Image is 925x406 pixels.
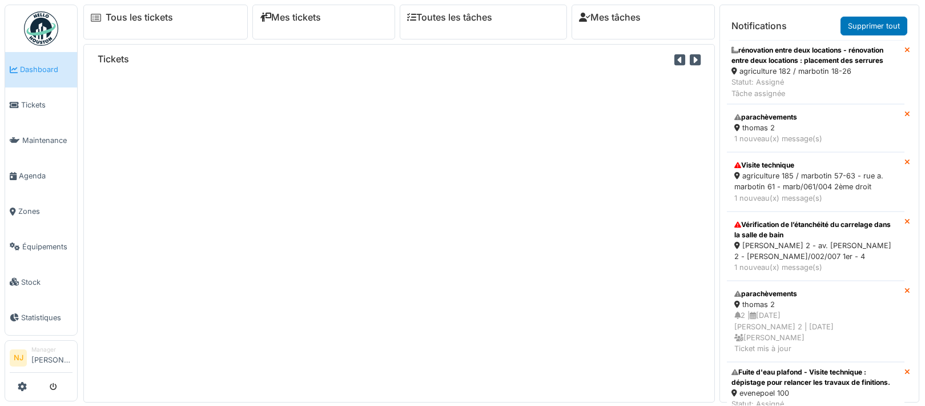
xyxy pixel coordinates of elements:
div: parachèvements [734,112,897,122]
a: Visite technique agriculture 185 / marbotin 57-63 - rue a. marbotin 61 - marb/061/004 2ème droit ... [727,152,904,212]
a: Stock [5,264,77,300]
a: Équipements [5,229,77,265]
span: Équipements [22,241,73,252]
div: parachèvements [734,289,897,299]
div: agriculture 182 / marbotin 18-26 [731,66,900,77]
div: 1 nouveau(x) message(s) [734,133,897,144]
a: Tous les tickets [106,12,173,23]
a: Toutes les tâches [407,12,492,23]
a: Mes tickets [260,12,321,23]
div: evenepoel 100 [731,388,900,399]
a: parachèvements thomas 2 2 |[DATE][PERSON_NAME] 2 | [DATE] [PERSON_NAME]Ticket mis à jour [727,281,904,362]
img: Badge_color-CXgf-gQk.svg [24,11,58,46]
h6: Notifications [731,21,787,31]
span: Agenda [19,170,73,181]
li: [PERSON_NAME] [31,345,73,370]
div: agriculture 185 / marbotin 57-63 - rue a. marbotin 61 - marb/061/004 2ème droit [734,170,897,192]
a: Mes tâches [579,12,641,23]
div: Statut: Assigné Tâche assignée [731,77,900,98]
div: thomas 2 [734,122,897,133]
span: Zones [18,206,73,217]
a: Statistiques [5,300,77,335]
div: thomas 2 [734,299,897,310]
div: 1 nouveau(x) message(s) [734,193,897,204]
a: Vérification de l’étanchéité du carrelage dans la salle de bain [PERSON_NAME] 2 - av. [PERSON_NAM... [727,212,904,281]
a: Maintenance [5,123,77,158]
a: Zones [5,194,77,229]
a: Agenda [5,158,77,194]
a: Tickets [5,87,77,123]
div: [PERSON_NAME] 2 - av. [PERSON_NAME] 2 - [PERSON_NAME]/002/007 1er - 4 [734,240,897,262]
span: Maintenance [22,135,73,146]
li: NJ [10,349,27,367]
div: 2 | [DATE] [PERSON_NAME] 2 | [DATE] [PERSON_NAME] Ticket mis à jour [734,310,897,354]
div: Visite technique [734,160,897,170]
div: Fuite d'eau plafond - Visite technique : dépistage pour relancer les travaux de finitions. [731,367,900,388]
div: 1 nouveau(x) message(s) [734,262,897,273]
h6: Tickets [98,54,129,65]
a: Dashboard [5,52,77,87]
a: parachèvements thomas 2 1 nouveau(x) message(s) [727,104,904,152]
div: Vérification de l’étanchéité du carrelage dans la salle de bain [734,220,897,240]
div: rénovation entre deux locations - rénovation entre deux locations : placement des serrures [731,45,900,66]
a: Supprimer tout [840,17,907,35]
div: Manager [31,345,73,354]
span: Dashboard [20,64,73,75]
a: NJ Manager[PERSON_NAME] [10,345,73,373]
span: Stock [21,277,73,288]
span: Tickets [21,99,73,110]
a: rénovation entre deux locations - rénovation entre deux locations : placement des serrures agricu... [727,40,904,104]
span: Statistiques [21,312,73,323]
